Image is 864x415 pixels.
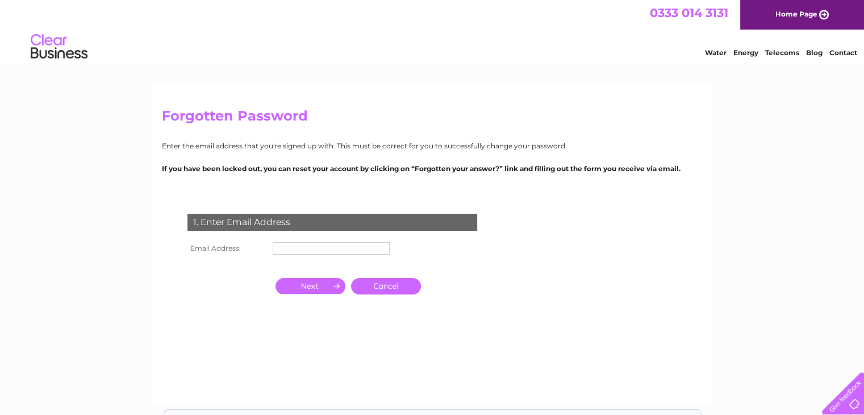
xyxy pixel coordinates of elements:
[162,140,703,151] p: Enter the email address that you're signed up with. This must be correct for you to successfully ...
[187,214,477,231] div: 1. Enter Email Address
[162,163,703,174] p: If you have been locked out, you can reset your account by clicking on “Forgotten your answer?” l...
[765,48,799,57] a: Telecoms
[733,48,758,57] a: Energy
[30,30,88,64] img: logo.png
[806,48,823,57] a: Blog
[705,48,727,57] a: Water
[164,6,701,55] div: Clear Business is a trading name of Verastar Limited (registered in [GEOGRAPHIC_DATA] No. 3667643...
[351,278,421,294] a: Cancel
[185,239,270,258] th: Email Address
[829,48,857,57] a: Contact
[650,6,728,20] a: 0333 014 3131
[162,108,703,130] h2: Forgotten Password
